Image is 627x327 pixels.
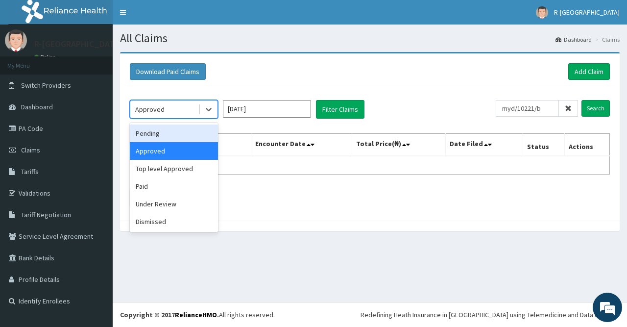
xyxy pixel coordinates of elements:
[130,142,218,160] div: Approved
[581,100,610,117] input: Search
[130,160,218,177] div: Top level Approved
[21,102,53,111] span: Dashboard
[130,177,218,195] div: Paid
[5,29,27,51] img: User Image
[316,100,364,119] button: Filter Claims
[564,134,609,156] th: Actions
[536,6,548,19] img: User Image
[57,100,135,199] span: We're online!
[135,104,165,114] div: Approved
[223,100,311,118] input: Select Month and Year
[496,100,559,117] input: Search by HMO ID
[21,167,39,176] span: Tariffs
[130,195,218,213] div: Under Review
[5,221,187,255] textarea: Type your message and hit 'Enter'
[51,55,165,68] div: Chat with us now
[361,310,620,320] div: Redefining Heath Insurance in [GEOGRAPHIC_DATA] using Telemedicine and Data Science!
[555,35,592,44] a: Dashboard
[120,310,219,319] strong: Copyright © 2017 .
[445,134,523,156] th: Date Filed
[21,81,71,90] span: Switch Providers
[21,146,40,154] span: Claims
[352,134,445,156] th: Total Price(₦)
[161,5,184,28] div: Minimize live chat window
[175,310,217,319] a: RelianceHMO
[130,213,218,230] div: Dismissed
[523,134,564,156] th: Status
[34,53,58,60] a: Online
[113,302,627,327] footer: All rights reserved.
[21,210,71,219] span: Tariff Negotiation
[18,49,40,74] img: d_794563401_company_1708531726252_794563401
[568,63,610,80] a: Add Claim
[130,125,218,142] div: Pending
[130,63,206,80] button: Download Paid Claims
[251,134,352,156] th: Encounter Date
[593,35,620,44] li: Claims
[34,40,122,49] p: R-[GEOGRAPHIC_DATA]
[120,32,620,45] h1: All Claims
[554,8,620,17] span: R-[GEOGRAPHIC_DATA]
